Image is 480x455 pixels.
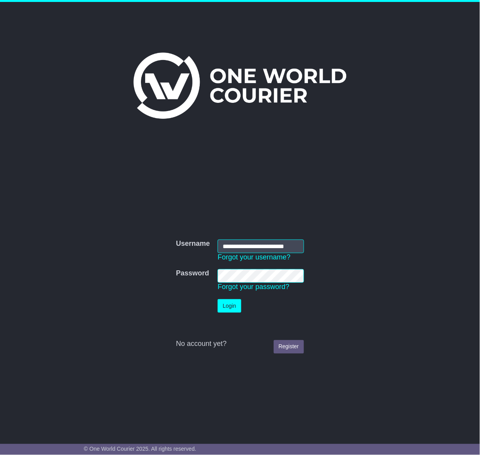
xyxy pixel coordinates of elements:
label: Password [176,269,209,278]
label: Username [176,240,210,248]
a: Forgot your password? [218,283,289,291]
a: Forgot your username? [218,253,290,261]
span: © One World Courier 2025. All rights reserved. [84,446,197,452]
div: No account yet? [176,340,304,349]
img: One World [134,53,346,119]
a: Register [274,340,304,354]
button: Login [218,299,241,313]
